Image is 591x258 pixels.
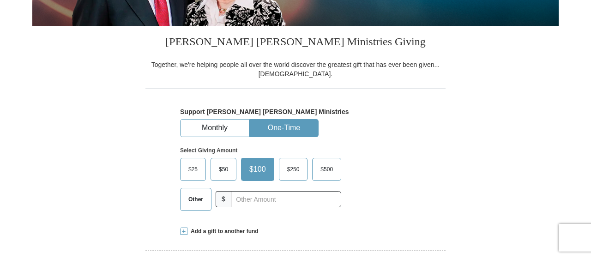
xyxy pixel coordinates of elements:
span: Add a gift to another fund [187,228,259,235]
span: $50 [214,162,233,176]
span: $500 [316,162,338,176]
h3: [PERSON_NAME] [PERSON_NAME] Ministries Giving [145,26,446,60]
span: $250 [283,162,304,176]
span: $ [216,191,231,207]
div: Together, we're helping people all over the world discover the greatest gift that has ever been g... [145,60,446,78]
button: One-Time [250,120,318,137]
input: Other Amount [231,191,341,207]
h5: Support [PERSON_NAME] [PERSON_NAME] Ministries [180,108,411,116]
span: Other [184,192,208,206]
strong: Select Giving Amount [180,147,237,154]
span: $100 [245,162,271,176]
span: $25 [184,162,202,176]
button: Monthly [181,120,249,137]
